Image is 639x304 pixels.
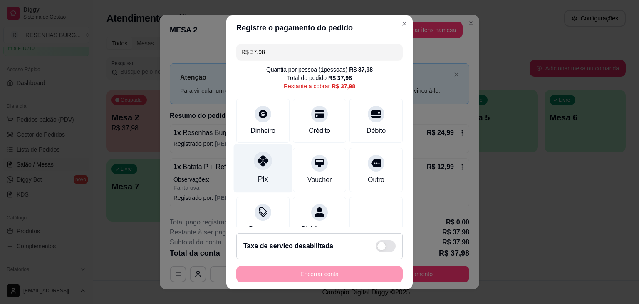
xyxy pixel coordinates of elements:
div: Dinheiro [250,126,275,136]
header: Registre o pagamento do pedido [226,15,413,40]
input: Ex.: hambúrguer de cordeiro [241,44,398,60]
div: Dividir conta [301,224,338,234]
div: Quantia por pessoa ( 1 pessoas) [266,65,373,74]
h2: Taxa de serviço desabilitada [243,241,333,251]
div: Desconto [249,224,277,234]
div: Crédito [309,126,330,136]
div: Débito [367,126,386,136]
div: R$ 37,98 [332,82,355,90]
div: Total do pedido [287,74,352,82]
div: R$ 37,98 [349,65,373,74]
div: Outro [368,175,384,185]
div: Voucher [307,175,332,185]
div: Restante a cobrar [284,82,355,90]
div: Pix [258,174,268,184]
button: Close [398,17,411,30]
div: R$ 37,98 [328,74,352,82]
